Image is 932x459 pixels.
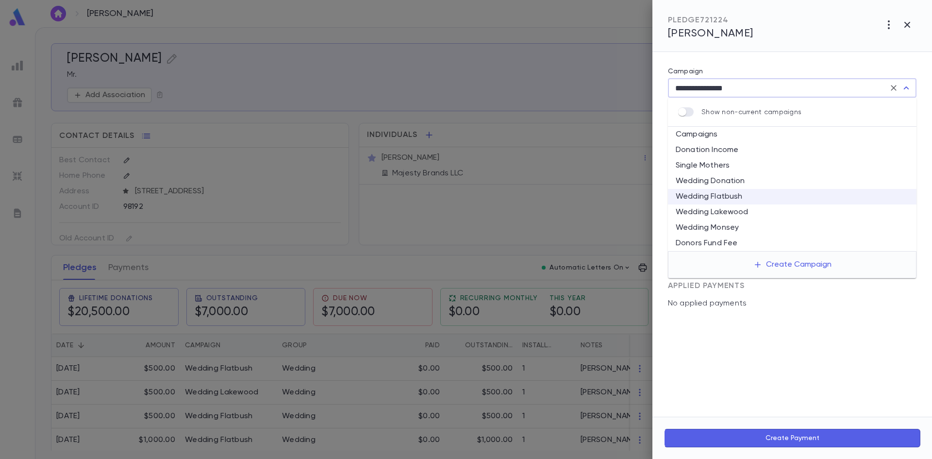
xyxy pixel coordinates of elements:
li: Wedding Flatbush [668,189,916,204]
p: No applied payments [668,299,916,308]
button: Create Campaign [746,255,839,274]
button: Clear [887,81,900,95]
button: Close [899,81,913,95]
span: APPLIED PAYMENTS [668,282,745,290]
label: Campaign [668,68,703,75]
div: PLEDGE 721224 [668,16,753,25]
button: Create Payment [664,429,920,447]
h5: [DATE] [662,123,788,143]
span: [PERSON_NAME] [668,28,753,39]
li: Wedding Monsey [668,220,916,236]
div: [PERSON_NAME] Wedding [662,250,916,266]
li: Campaigns [668,127,916,142]
p: Show non-current campaigns [701,108,801,116]
li: Wedding Donation [668,173,916,189]
li: Donation Income [668,142,916,158]
li: Donors Fund Fee [668,236,916,251]
li: Single Mothers [668,158,916,173]
li: Wedding Lakewood [668,204,916,220]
